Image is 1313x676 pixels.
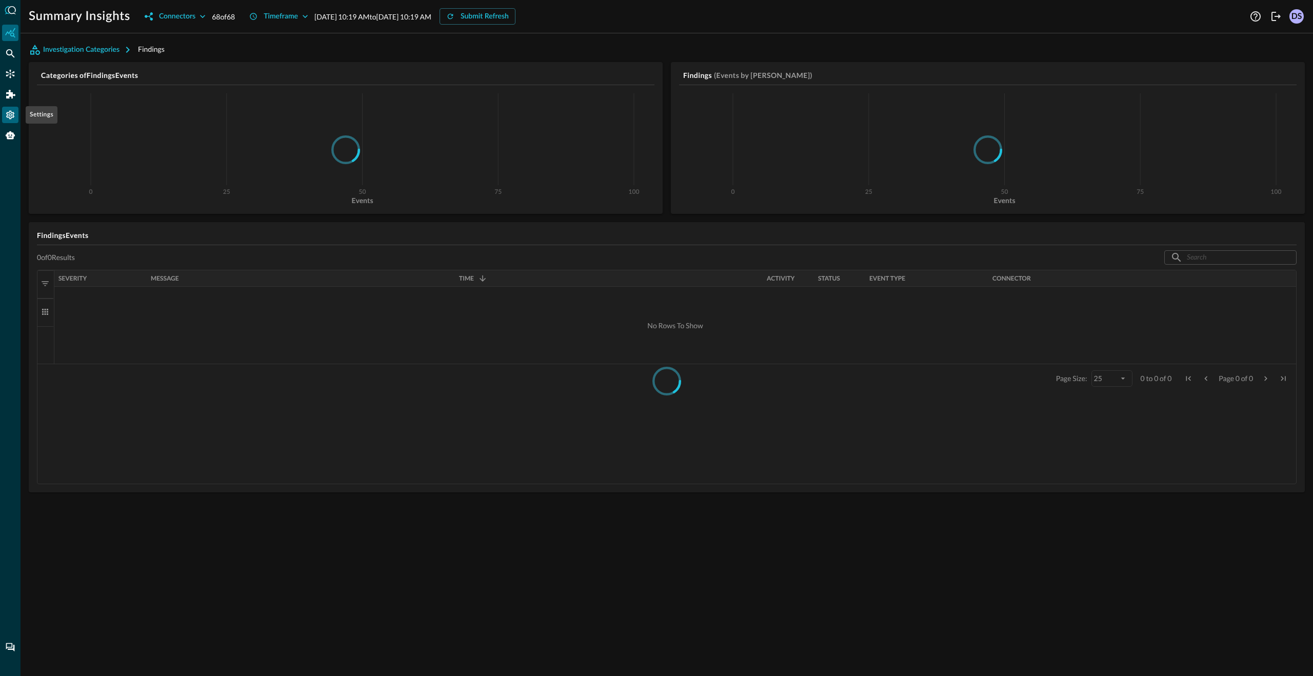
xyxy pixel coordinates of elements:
[314,11,431,22] p: [DATE] 10:19 AM to [DATE] 10:19 AM
[264,10,298,23] div: Timeframe
[714,70,812,81] h5: (Events by [PERSON_NAME])
[243,8,314,25] button: Timeframe
[212,11,235,22] p: 68 of 68
[1187,248,1273,267] input: Search
[2,639,18,655] div: Chat
[461,10,509,23] div: Submit Refresh
[1268,8,1284,25] button: Logout
[29,8,130,25] h1: Summary Insights
[2,127,18,144] div: Query Agent
[29,42,138,58] button: Investigation Categories
[26,106,57,124] div: Settings
[37,230,1297,241] h5: Findings Events
[138,8,212,25] button: Connectors
[440,8,515,25] button: Submit Refresh
[2,45,18,62] div: Federated Search
[3,86,19,103] div: Addons
[2,107,18,123] div: Settings
[1289,9,1304,24] div: DS
[138,45,165,53] span: Findings
[2,66,18,82] div: Connectors
[2,25,18,41] div: Summary Insights
[683,70,712,81] h5: Findings
[1247,8,1264,25] button: Help
[41,70,654,81] h5: Categories of Findings Events
[37,253,75,262] p: 0 of 0 Results
[159,10,195,23] div: Connectors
